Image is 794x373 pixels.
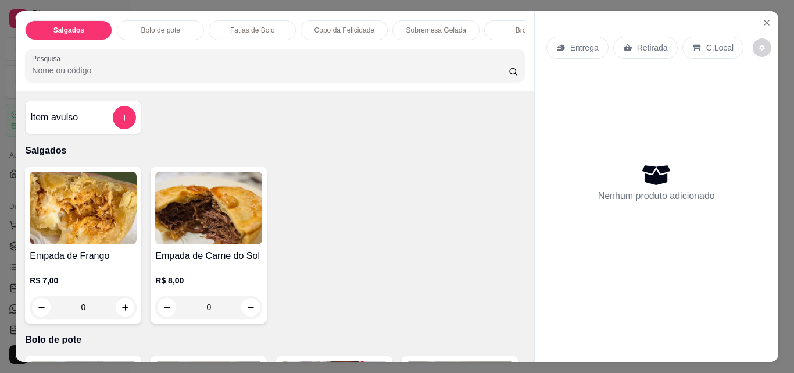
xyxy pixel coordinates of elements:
p: Nenhum produto adicionado [598,189,715,203]
img: product-image [30,172,137,244]
p: Salgados [53,26,84,35]
button: decrease-product-quantity [753,38,771,57]
p: Bolo de pote [141,26,180,35]
img: product-image [155,172,262,244]
button: increase-product-quantity [116,298,134,317]
p: Fatias de Bolo [230,26,275,35]
p: Brownie [516,26,541,35]
button: decrease-product-quantity [32,298,51,317]
p: R$ 8,00 [155,275,262,286]
label: Pesquisa [32,54,65,63]
p: Bolo de pote [25,333,524,347]
button: increase-product-quantity [241,298,260,317]
button: decrease-product-quantity [158,298,176,317]
h4: Empada de Frango [30,249,137,263]
input: Pesquisa [32,65,509,76]
p: R$ 7,00 [30,275,137,286]
p: C.Local [706,42,734,54]
button: add-separate-item [113,106,136,129]
h4: Item avulso [30,111,78,125]
h4: Empada de Carne do Sol [155,249,262,263]
p: Retirada [637,42,668,54]
button: Close [757,13,776,32]
p: Entrega [570,42,599,54]
p: Copo da Felicidade [314,26,374,35]
p: Salgados [25,144,524,158]
p: Sobremesa Gelada [406,26,466,35]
